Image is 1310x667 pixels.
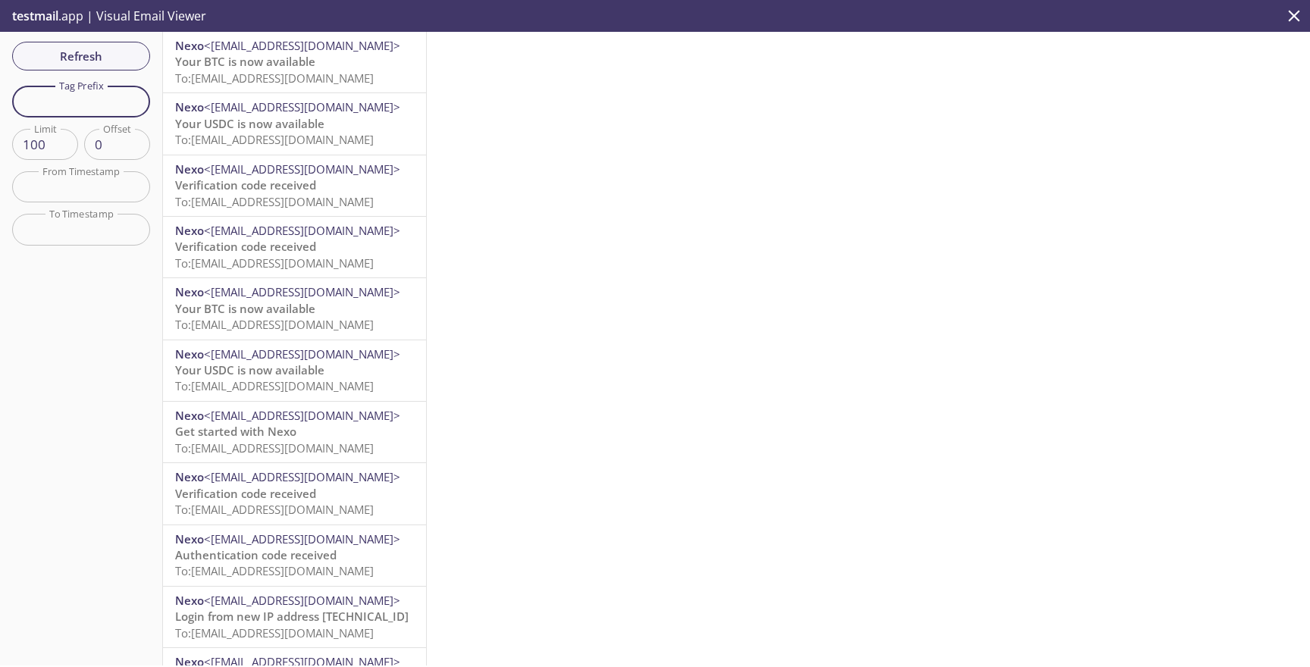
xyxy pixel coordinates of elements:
span: Nexo [175,99,204,114]
span: Nexo [175,161,204,177]
span: To: [EMAIL_ADDRESS][DOMAIN_NAME] [175,132,374,147]
span: Verification code received [175,486,316,501]
div: Nexo<[EMAIL_ADDRESS][DOMAIN_NAME]>Verification code receivedTo:[EMAIL_ADDRESS][DOMAIN_NAME] [163,155,426,216]
span: Nexo [175,284,204,299]
span: <[EMAIL_ADDRESS][DOMAIN_NAME]> [204,99,400,114]
span: To: [EMAIL_ADDRESS][DOMAIN_NAME] [175,70,374,86]
span: To: [EMAIL_ADDRESS][DOMAIN_NAME] [175,625,374,640]
span: Your BTC is now available [175,54,315,69]
span: Your USDC is now available [175,116,324,131]
div: Nexo<[EMAIL_ADDRESS][DOMAIN_NAME]>Login from new IP address [TECHNICAL_ID]To:[EMAIL_ADDRESS][DOMA... [163,587,426,647]
span: To: [EMAIL_ADDRESS][DOMAIN_NAME] [175,502,374,517]
span: <[EMAIL_ADDRESS][DOMAIN_NAME]> [204,284,400,299]
span: Refresh [24,46,138,66]
span: <[EMAIL_ADDRESS][DOMAIN_NAME]> [204,408,400,423]
span: <[EMAIL_ADDRESS][DOMAIN_NAME]> [204,223,400,238]
div: Nexo<[EMAIL_ADDRESS][DOMAIN_NAME]>Authentication code receivedTo:[EMAIL_ADDRESS][DOMAIN_NAME] [163,525,426,586]
span: Verification code received [175,239,316,254]
span: Nexo [175,223,204,238]
span: Get started with Nexo [175,424,296,439]
span: <[EMAIL_ADDRESS][DOMAIN_NAME]> [204,469,400,484]
span: testmail [12,8,58,24]
span: Nexo [175,469,204,484]
div: Nexo<[EMAIL_ADDRESS][DOMAIN_NAME]>Verification code receivedTo:[EMAIL_ADDRESS][DOMAIN_NAME] [163,217,426,277]
div: Nexo<[EMAIL_ADDRESS][DOMAIN_NAME]>Your BTC is now availableTo:[EMAIL_ADDRESS][DOMAIN_NAME] [163,278,426,339]
span: Nexo [175,593,204,608]
div: Nexo<[EMAIL_ADDRESS][DOMAIN_NAME]>Verification code receivedTo:[EMAIL_ADDRESS][DOMAIN_NAME] [163,463,426,524]
span: Nexo [175,408,204,423]
span: <[EMAIL_ADDRESS][DOMAIN_NAME]> [204,161,400,177]
span: Your BTC is now available [175,301,315,316]
div: Nexo<[EMAIL_ADDRESS][DOMAIN_NAME]>Your USDC is now availableTo:[EMAIL_ADDRESS][DOMAIN_NAME] [163,340,426,401]
span: Your USDC is now available [175,362,324,377]
span: <[EMAIL_ADDRESS][DOMAIN_NAME]> [204,346,400,362]
span: <[EMAIL_ADDRESS][DOMAIN_NAME]> [204,593,400,608]
span: Nexo [175,531,204,546]
div: Nexo<[EMAIL_ADDRESS][DOMAIN_NAME]>Your USDC is now availableTo:[EMAIL_ADDRESS][DOMAIN_NAME] [163,93,426,154]
span: To: [EMAIL_ADDRESS][DOMAIN_NAME] [175,563,374,578]
span: Nexo [175,38,204,53]
span: To: [EMAIL_ADDRESS][DOMAIN_NAME] [175,378,374,393]
span: <[EMAIL_ADDRESS][DOMAIN_NAME]> [204,531,400,546]
span: To: [EMAIL_ADDRESS][DOMAIN_NAME] [175,255,374,271]
span: Nexo [175,346,204,362]
span: To: [EMAIL_ADDRESS][DOMAIN_NAME] [175,317,374,332]
div: Nexo<[EMAIL_ADDRESS][DOMAIN_NAME]>Your BTC is now availableTo:[EMAIL_ADDRESS][DOMAIN_NAME] [163,32,426,92]
span: To: [EMAIL_ADDRESS][DOMAIN_NAME] [175,194,374,209]
button: Refresh [12,42,150,70]
div: Nexo<[EMAIL_ADDRESS][DOMAIN_NAME]>Get started with NexoTo:[EMAIL_ADDRESS][DOMAIN_NAME] [163,402,426,462]
span: Login from new IP address [TECHNICAL_ID] [175,609,409,624]
span: To: [EMAIL_ADDRESS][DOMAIN_NAME] [175,440,374,456]
span: <[EMAIL_ADDRESS][DOMAIN_NAME]> [204,38,400,53]
span: Authentication code received [175,547,337,562]
span: Verification code received [175,177,316,193]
